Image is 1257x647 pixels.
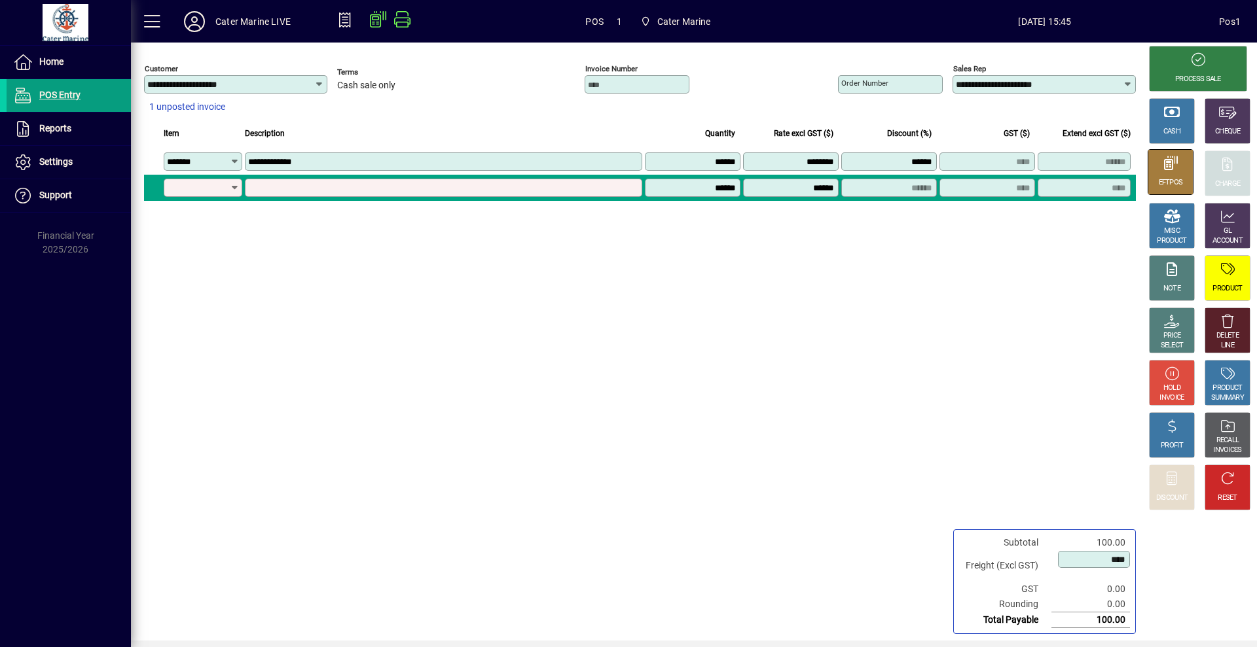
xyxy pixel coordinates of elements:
[39,190,72,200] span: Support
[39,90,81,100] span: POS Entry
[39,123,71,133] span: Reports
[1004,126,1030,141] span: GST ($)
[959,550,1051,582] td: Freight (Excl GST)
[953,64,986,73] mat-label: Sales rep
[145,64,178,73] mat-label: Customer
[215,11,291,32] div: Cater Marine LIVE
[1175,75,1221,84] div: PROCESS SALE
[1159,393,1184,403] div: INVOICE
[1157,236,1186,246] div: PRODUCT
[149,100,225,114] span: 1 unposted invoice
[705,126,735,141] span: Quantity
[39,56,64,67] span: Home
[1224,226,1232,236] div: GL
[1051,612,1130,628] td: 100.00
[1212,383,1242,393] div: PRODUCT
[635,10,716,33] span: Cater Marine
[887,126,932,141] span: Discount (%)
[1051,582,1130,597] td: 0.00
[1161,341,1184,351] div: SELECT
[959,535,1051,550] td: Subtotal
[585,11,604,32] span: POS
[585,64,638,73] mat-label: Invoice number
[173,10,215,33] button: Profile
[959,612,1051,628] td: Total Payable
[1063,126,1131,141] span: Extend excl GST ($)
[1156,493,1188,503] div: DISCOUNT
[39,156,73,167] span: Settings
[337,80,395,91] span: Cash sale only
[1163,284,1180,294] div: NOTE
[1159,178,1183,188] div: EFTPOS
[617,11,622,32] span: 1
[7,179,131,212] a: Support
[1221,341,1234,351] div: LINE
[841,79,888,88] mat-label: Order number
[1051,535,1130,550] td: 100.00
[1051,597,1130,612] td: 0.00
[1163,331,1181,341] div: PRICE
[1164,226,1180,236] div: MISC
[871,11,1220,32] span: [DATE] 15:45
[1161,441,1183,451] div: PROFIT
[1163,127,1180,137] div: CASH
[7,146,131,179] a: Settings
[657,11,711,32] span: Cater Marine
[1212,236,1243,246] div: ACCOUNT
[1212,284,1242,294] div: PRODUCT
[7,46,131,79] a: Home
[774,126,833,141] span: Rate excl GST ($)
[1215,127,1240,137] div: CHEQUE
[959,597,1051,612] td: Rounding
[1215,179,1241,189] div: CHARGE
[1213,446,1241,455] div: INVOICES
[1218,493,1237,503] div: RESET
[959,582,1051,597] td: GST
[1216,436,1239,446] div: RECALL
[1216,331,1239,341] div: DELETE
[164,126,179,141] span: Item
[337,68,416,77] span: Terms
[144,96,230,119] button: 1 unposted invoice
[1163,383,1180,393] div: HOLD
[1219,11,1241,32] div: Pos1
[1211,393,1244,403] div: SUMMARY
[7,113,131,145] a: Reports
[245,126,285,141] span: Description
